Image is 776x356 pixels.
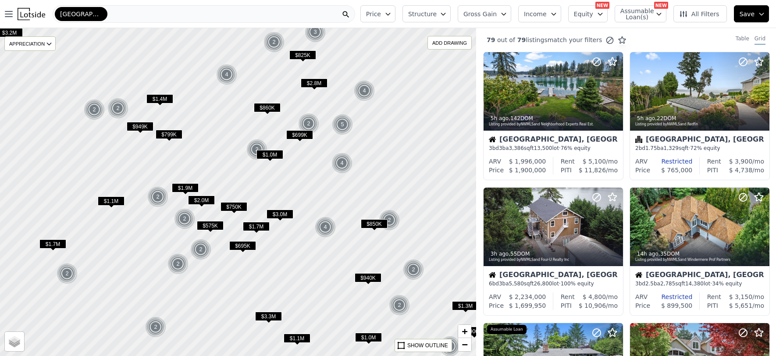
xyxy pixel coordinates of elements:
span: $ 3,150 [729,293,752,300]
img: g1.png [246,139,268,160]
div: $575K [197,221,224,234]
span: Assumable Loan(s) [620,8,648,20]
div: Restricted [648,157,692,166]
div: 2 [107,98,128,119]
div: 3 [305,21,326,43]
div: $3.0M [267,210,293,222]
div: 3 bd 2.5 ba sqft lot · 34% equity [635,280,764,287]
span: $ 3,900 [729,158,752,165]
button: All Filters [673,5,727,22]
div: Price [489,166,504,174]
a: Zoom out [458,338,471,351]
div: Listing provided by NWMLS and Four-U Realty Inc [489,257,619,263]
div: Rent [561,292,575,301]
img: g1.png [216,64,238,85]
div: $1.7M [243,222,270,235]
div: [GEOGRAPHIC_DATA], [GEOGRAPHIC_DATA] [635,271,764,280]
div: $900K [461,327,488,339]
img: g1.png [190,239,212,260]
span: $2.8M [301,78,327,88]
div: /mo [572,166,618,174]
div: 2 [190,239,211,260]
div: $860K [254,103,281,116]
span: $ 2,234,000 [509,293,546,300]
div: , 142 DOM [489,115,619,122]
a: 5h ago,22DOMListing provided byNWMLSand RedfinCondominium[GEOGRAPHIC_DATA], [GEOGRAPHIC_DATA]2bd1... [630,52,769,180]
div: 2 [298,113,319,134]
span: $940K [355,273,381,282]
div: $799K [156,130,182,142]
div: $699K [286,130,313,143]
div: $1.4M [146,94,173,107]
span: Gross Gain [463,10,497,18]
div: , 55 DOM [489,250,619,257]
button: Income [518,5,561,22]
div: 6 bd 3 ba sqft lot · 100% equity [489,280,618,287]
img: Condominium [635,136,642,143]
span: 26,800 [534,281,552,287]
div: 2 [84,99,105,120]
div: 2 [57,263,78,284]
div: Rent [561,157,575,166]
time: 2025-09-26 19:24 [637,115,655,121]
span: $ 1,699,950 [509,302,546,309]
div: Grid [755,35,765,45]
span: 3,386 [509,145,524,151]
div: 2 [263,32,285,53]
span: $1.1M [98,196,125,206]
div: ARV [489,292,501,301]
div: PITI [561,166,572,174]
div: Price [635,301,650,310]
span: 5,580 [509,281,524,287]
span: All Filters [679,10,719,18]
span: $860K [254,103,281,112]
span: 2,785 [660,281,675,287]
span: $ 899,500 [661,302,692,309]
div: Price [635,166,650,174]
div: 4 [331,153,352,174]
div: ARV [635,157,648,166]
span: $900K [461,327,488,336]
div: $3.3M [255,312,282,324]
span: $1.9M [172,183,199,192]
img: g1.png [84,99,105,120]
div: $1.1M [284,334,310,346]
span: $ 5,651 [729,302,752,309]
img: House [635,271,642,278]
time: 2025-09-26 15:44 [491,251,509,257]
span: Equity [574,10,593,18]
span: 79 [487,36,495,43]
span: $1.0M [355,333,382,342]
span: [GEOGRAPHIC_DATA] [60,10,102,18]
div: $2.8M [301,78,327,91]
img: Lotside [18,8,45,20]
span: Structure [408,10,436,18]
img: g1.png [332,114,353,135]
div: $1.0M [355,333,382,345]
div: /mo [572,301,618,310]
img: House [489,271,496,278]
div: $850K [361,219,388,232]
span: 14,380 [685,281,704,287]
span: 13,500 [534,145,552,151]
div: $1.7M [39,239,66,252]
img: g1.png [167,253,189,274]
div: 2 [379,210,400,231]
img: g1.png [263,32,285,53]
div: , 22 DOM [635,115,765,122]
div: $1.1M [98,196,125,209]
time: 2025-09-26 19:35 [491,115,509,121]
span: $850K [361,219,388,228]
span: Save [740,10,755,18]
span: Income [524,10,547,18]
div: 4 [354,80,375,101]
div: Listing provided by NWMLS and Redfin [635,122,765,127]
div: Table [736,35,749,45]
img: g1.png [147,186,169,207]
span: − [462,339,468,350]
span: $825K [289,50,316,60]
div: PITI [561,301,572,310]
a: 14h ago,35DOMListing provided byNWMLSand Windermere Prof PartnersHouse[GEOGRAPHIC_DATA], [GEOGRAP... [630,187,769,316]
div: 4 [216,64,237,85]
button: Structure [402,5,451,22]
